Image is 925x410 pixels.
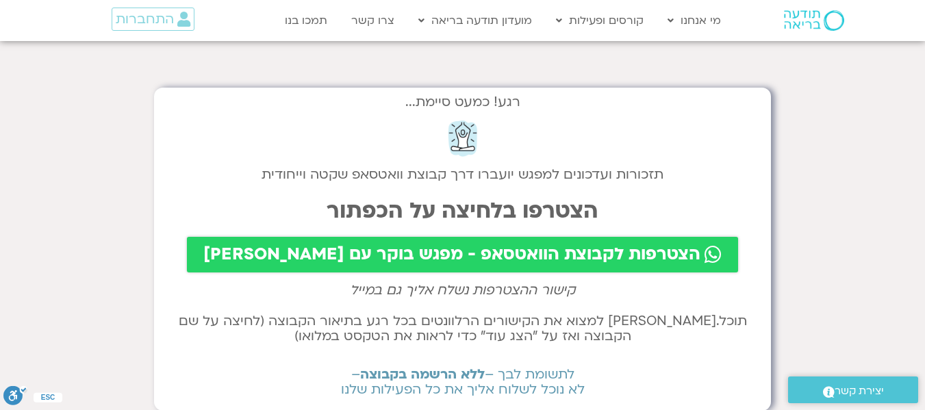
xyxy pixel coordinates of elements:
[112,8,194,31] a: התחברות
[549,8,650,34] a: קורסים ופעילות
[168,167,757,182] h2: תזכורות ועדכונים למפגש יועברו דרך קבוצת וואטסאפ שקטה וייחודית
[661,8,728,34] a: מי אנחנו
[835,382,884,400] span: יצירת קשר
[168,367,757,397] h2: לתשומת לבך – – לא נוכל לשלוח אליך את כל הפעילות שלנו
[116,12,174,27] span: התחברות
[344,8,401,34] a: צרו קשר
[187,237,738,272] a: הצטרפות לקבוצת הוואטסאפ - מפגש בוקר עם [PERSON_NAME]
[203,245,700,264] span: הצטרפות לקבוצת הוואטסאפ - מפגש בוקר עם [PERSON_NAME]
[168,283,757,298] h2: קישור ההצטרפות נשלח אליך גם במייל
[168,313,757,344] h2: תוכל.[PERSON_NAME] למצוא את הקישורים הרלוונטים בכל רגע בתיאור הקבוצה (לחיצה על שם הקבוצה ואז על ״...
[168,101,757,103] h2: רגע! כמעט סיימת...
[278,8,334,34] a: תמכו בנו
[360,366,485,383] b: ללא הרשמה בקבוצה
[784,10,844,31] img: תודעה בריאה
[788,376,918,403] a: יצירת קשר
[411,8,539,34] a: מועדון תודעה בריאה
[168,198,757,223] h2: הצטרפו בלחיצה על הכפתור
